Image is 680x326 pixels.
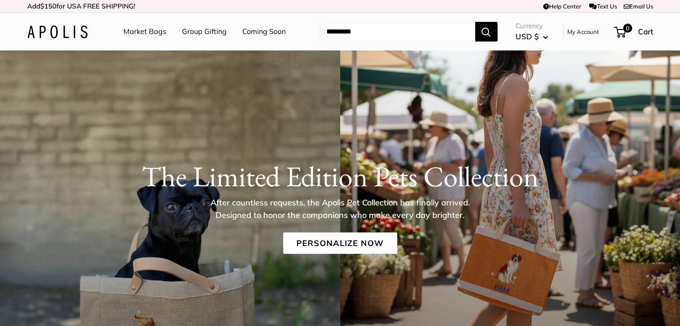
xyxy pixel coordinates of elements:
h1: The Limited Edition Pets Collection [27,159,653,193]
input: Search... [319,22,475,42]
span: Currency [515,20,548,32]
button: Search [475,22,498,42]
a: My Account [567,26,599,37]
a: Email Us [624,3,653,10]
a: Group Gifting [182,25,227,38]
span: Cart [638,27,653,36]
p: After countless requests, the Apolis Pet Collection has finally arrived. Designed to honor the co... [195,196,486,222]
a: 0 Cart [615,25,653,39]
a: Text Us [589,3,617,10]
button: USD $ [515,29,548,44]
span: USD $ [515,32,539,41]
a: Coming Soon [242,25,286,38]
a: Help Center [543,3,581,10]
span: 0 [623,24,632,33]
span: $150 [40,2,56,10]
a: Market Bags [123,25,166,38]
a: Personalize Now [283,233,397,254]
img: Apolis [27,25,88,38]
